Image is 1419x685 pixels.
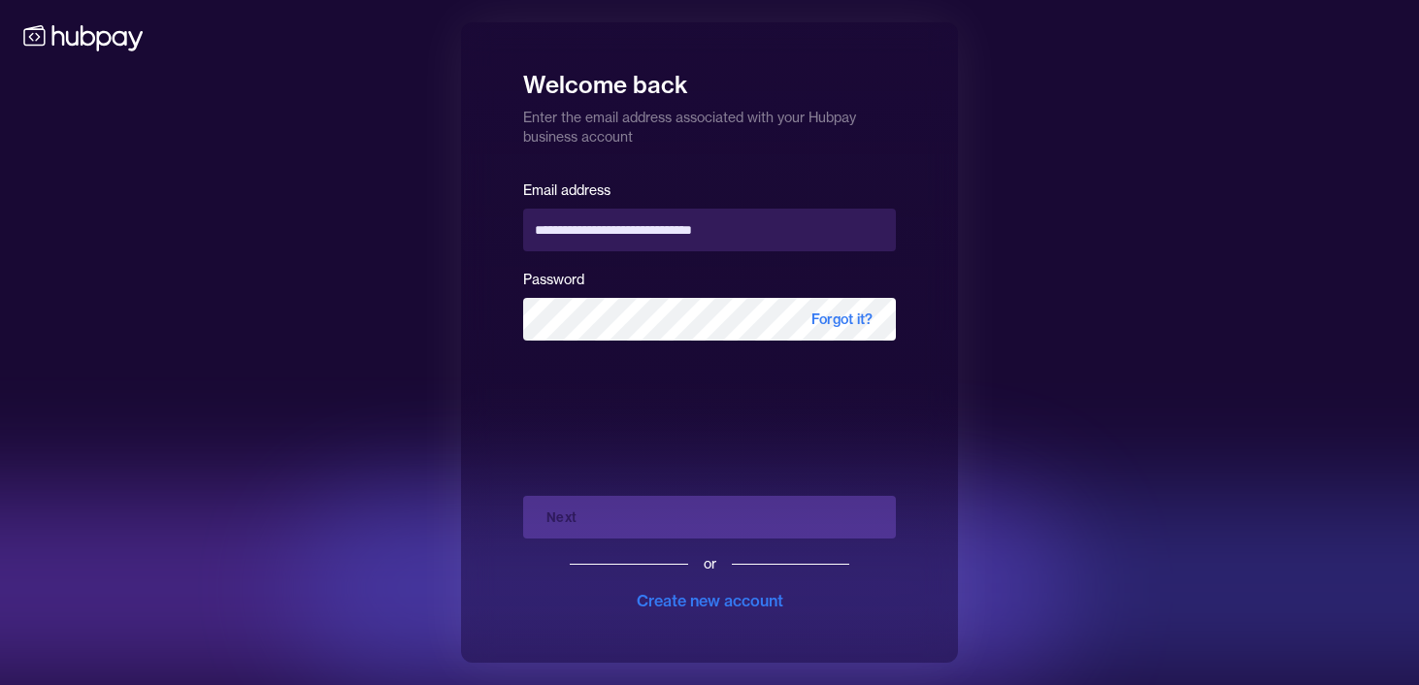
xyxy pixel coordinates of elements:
label: Password [523,271,584,288]
label: Email address [523,181,610,199]
div: or [704,554,716,573]
h1: Welcome back [523,57,896,100]
div: Create new account [637,589,783,612]
p: Enter the email address associated with your Hubpay business account [523,100,896,147]
span: Forgot it? [788,298,896,341]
